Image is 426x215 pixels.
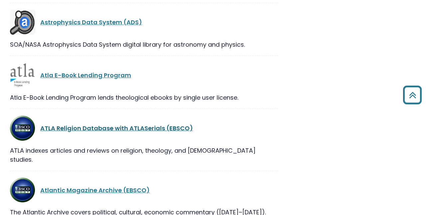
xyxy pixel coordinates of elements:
div: ATLA indexes articles and reviews on religion, theology, and [DEMOGRAPHIC_DATA] studies. [10,146,278,164]
a: Atlantic Magazine Archive (EBSCO) [40,186,150,194]
div: Atla E-Book Lending Program lends theological ebooks by single user license. [10,93,278,102]
a: Back to Top [400,89,424,101]
a: Astrophysics Data System (ADS) [40,18,142,26]
div: SOA/NASA Astrophysics Data System digital library for astronomy and physics. [10,40,278,49]
a: Atla E-Book Lending Program [40,71,131,79]
a: ATLA Religion Database with ATLASerials (EBSCO) [40,124,193,132]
